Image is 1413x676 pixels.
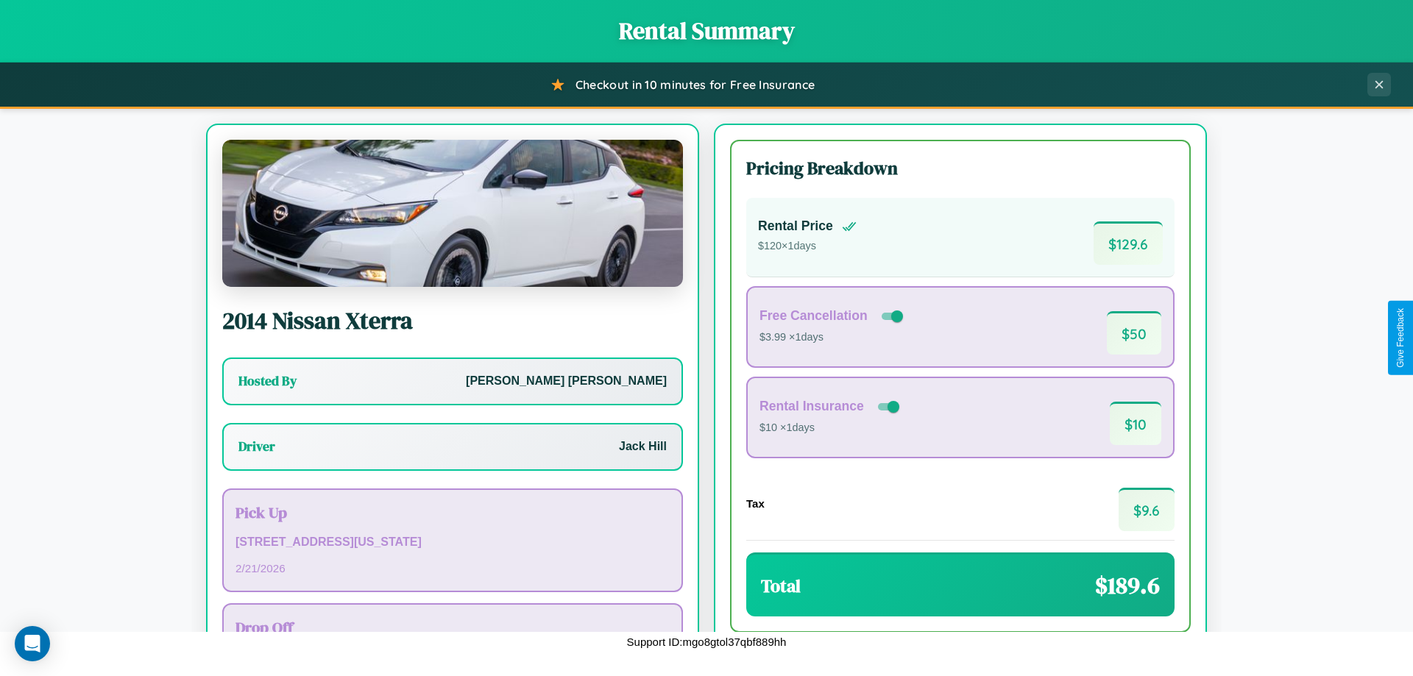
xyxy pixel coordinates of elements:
p: Support ID: mgo8gtol37qbf889hh [627,632,787,652]
h3: Total [761,574,801,598]
h3: Hosted By [238,372,297,390]
span: Checkout in 10 minutes for Free Insurance [576,77,815,92]
p: $3.99 × 1 days [759,328,906,347]
h4: Tax [746,497,765,510]
img: Nissan Xterra [222,140,683,287]
span: $ 10 [1110,402,1161,445]
h1: Rental Summary [15,15,1398,47]
p: Jack Hill [619,436,667,458]
span: $ 50 [1107,311,1161,355]
span: $ 9.6 [1119,488,1175,531]
p: $ 120 × 1 days [758,237,857,256]
h3: Pick Up [235,502,670,523]
p: [PERSON_NAME] [PERSON_NAME] [466,371,667,392]
h4: Free Cancellation [759,308,868,324]
div: Give Feedback [1395,308,1406,368]
div: Open Intercom Messenger [15,626,50,661]
span: $ 189.6 [1095,569,1160,602]
h4: Rental Insurance [759,399,864,414]
h2: 2014 Nissan Xterra [222,305,683,337]
h3: Driver [238,438,275,455]
p: $10 × 1 days [759,419,902,438]
span: $ 129.6 [1094,221,1163,265]
p: 2 / 21 / 2026 [235,558,670,578]
h4: Rental Price [758,218,833,234]
h3: Pricing Breakdown [746,156,1175,180]
h3: Drop Off [235,616,670,638]
p: [STREET_ADDRESS][US_STATE] [235,532,670,553]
